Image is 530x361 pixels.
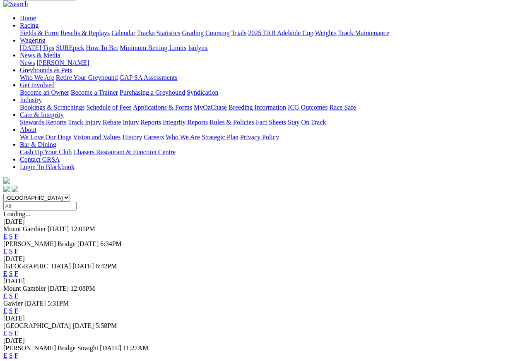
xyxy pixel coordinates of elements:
div: [DATE] [3,218,527,225]
a: S [9,233,13,240]
a: Tracks [137,29,155,36]
a: F [14,233,18,240]
a: Applications & Forms [133,104,192,111]
div: [DATE] [3,277,527,285]
a: [DATE] Tips [20,44,54,51]
a: MyOzChase [194,104,227,111]
span: [DATE] [72,322,94,329]
div: About [20,134,527,141]
a: Track Injury Rebate [68,119,121,126]
a: Isolynx [188,44,208,51]
a: Login To Blackbook [20,163,75,170]
a: E [3,233,7,240]
a: E [3,292,7,299]
a: S [9,248,13,255]
span: [GEOGRAPHIC_DATA] [3,263,71,270]
a: E [3,307,7,314]
span: 5:31PM [48,300,69,307]
a: Bookings & Scratchings [20,104,84,111]
a: Fields & Form [20,29,59,36]
a: E [3,352,7,359]
input: Select date [3,202,77,210]
span: Mount Gambier [3,285,46,292]
a: How To Bet [86,44,118,51]
a: S [9,352,13,359]
span: 12:08PM [70,285,95,292]
a: Statistics [157,29,181,36]
a: Coursing [205,29,230,36]
span: [GEOGRAPHIC_DATA] [3,322,71,329]
a: F [14,352,18,359]
a: Care & Integrity [20,111,64,118]
a: F [14,270,18,277]
a: Schedule of Fees [86,104,131,111]
a: Results & Replays [60,29,110,36]
a: About [20,126,36,133]
span: Gawler [3,300,23,307]
a: Become a Trainer [71,89,118,96]
a: Who We Are [166,134,200,141]
a: History [122,134,142,141]
a: Trials [231,29,246,36]
a: Integrity Reports [163,119,208,126]
img: facebook.svg [3,186,10,192]
a: Careers [144,134,164,141]
a: Minimum Betting Limits [120,44,186,51]
span: [DATE] [72,263,94,270]
img: twitter.svg [12,186,18,192]
a: F [14,292,18,299]
a: Cash Up Your Club [20,148,72,155]
div: [DATE] [3,315,527,322]
a: Purchasing a Greyhound [120,89,185,96]
a: Track Maintenance [338,29,389,36]
a: Home [20,14,36,22]
a: Get Involved [20,81,55,88]
span: Loading... [3,210,30,218]
a: Fact Sheets [256,119,286,126]
a: ICG Outcomes [288,104,328,111]
span: [DATE] [100,344,121,351]
a: Become an Owner [20,89,69,96]
a: [PERSON_NAME] [36,59,89,66]
div: News & Media [20,59,527,67]
a: Greyhounds as Pets [20,67,72,74]
a: F [14,248,18,255]
a: F [14,330,18,337]
div: Get Involved [20,89,527,96]
span: [DATE] [48,285,69,292]
div: Wagering [20,44,527,52]
span: 5:58PM [96,322,117,329]
a: S [9,307,13,314]
div: Care & Integrity [20,119,527,126]
a: Contact GRSA [20,156,60,163]
span: [PERSON_NAME] Bridge Straight [3,344,98,351]
span: 6:34PM [100,240,122,247]
a: GAP SA Assessments [120,74,178,81]
a: Retire Your Greyhound [56,74,118,81]
a: News & Media [20,52,60,59]
a: Race Safe [329,104,356,111]
a: Weights [315,29,337,36]
a: E [3,330,7,337]
a: Grading [182,29,204,36]
a: E [3,248,7,255]
a: Privacy Policy [240,134,279,141]
img: logo-grsa-white.png [3,177,10,184]
a: News [20,59,35,66]
a: Rules & Policies [210,119,254,126]
div: Industry [20,104,527,111]
a: Who We Are [20,74,54,81]
img: Search [3,0,28,8]
a: Breeding Information [229,104,286,111]
span: 6:42PM [96,263,117,270]
a: Syndication [187,89,218,96]
a: Racing [20,22,39,29]
a: E [3,270,7,277]
a: S [9,270,13,277]
a: Wagering [20,37,46,44]
a: SUREpick [56,44,84,51]
a: Vision and Values [73,134,120,141]
span: [DATE] [24,300,46,307]
a: Stay On Track [288,119,326,126]
span: 12:01PM [70,225,95,232]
